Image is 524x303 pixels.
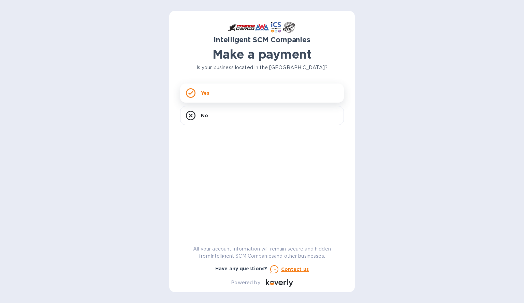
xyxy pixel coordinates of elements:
p: Is your business located in the [GEOGRAPHIC_DATA]? [180,64,344,71]
p: All your account information will remain secure and hidden from Intelligent SCM Companies and oth... [180,245,344,260]
p: No [201,112,208,119]
p: Yes [201,90,209,96]
b: Intelligent SCM Companies [214,35,310,44]
u: Contact us [281,267,309,272]
p: Powered by [231,279,260,286]
h1: Make a payment [180,47,344,61]
b: Have any questions? [215,266,267,271]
